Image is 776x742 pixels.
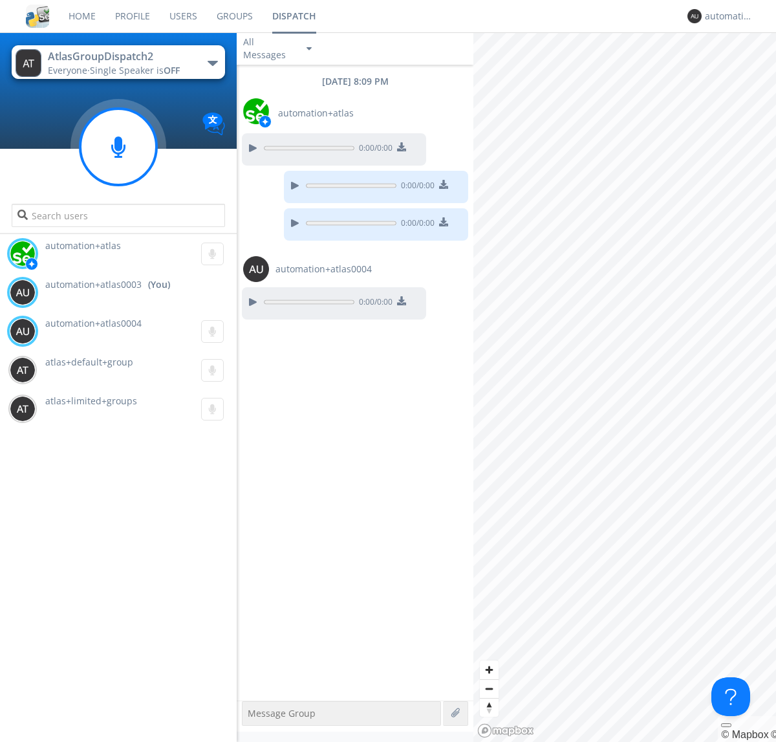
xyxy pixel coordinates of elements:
[45,395,137,407] span: atlas+limited+groups
[687,9,702,23] img: 373638.png
[721,723,731,727] button: Toggle attribution
[480,660,499,679] button: Zoom in
[243,36,295,61] div: All Messages
[12,204,224,227] input: Search users
[396,217,435,232] span: 0:00 / 0:00
[275,263,372,276] span: automation+atlas0004
[45,317,142,329] span: automation+atlas0004
[10,318,36,344] img: 373638.png
[202,113,225,135] img: Translation enabled
[10,241,36,267] img: d2d01cd9b4174d08988066c6d424eccd
[243,256,269,282] img: 373638.png
[721,729,768,740] a: Mapbox
[396,180,435,194] span: 0:00 / 0:00
[164,64,180,76] span: OFF
[278,107,354,120] span: automation+atlas
[397,142,406,151] img: download media button
[439,217,448,226] img: download media button
[10,279,36,305] img: 373638.png
[354,142,393,157] span: 0:00 / 0:00
[480,680,499,698] span: Zoom out
[480,679,499,698] button: Zoom out
[397,296,406,305] img: download media button
[45,239,121,252] span: automation+atlas
[148,278,170,291] div: (You)
[439,180,448,189] img: download media button
[307,47,312,50] img: caret-down-sm.svg
[237,75,473,88] div: [DATE] 8:09 PM
[10,357,36,383] img: 373638.png
[45,356,133,368] span: atlas+default+group
[243,98,269,124] img: d2d01cd9b4174d08988066c6d424eccd
[477,723,534,738] a: Mapbox logo
[48,64,193,77] div: Everyone ·
[16,49,41,77] img: 373638.png
[45,278,142,291] span: automation+atlas0003
[90,64,180,76] span: Single Speaker is
[480,698,499,717] button: Reset bearing to north
[705,10,753,23] div: automation+atlas0003
[354,296,393,311] span: 0:00 / 0:00
[10,396,36,422] img: 373638.png
[26,5,49,28] img: cddb5a64eb264b2086981ab96f4c1ba7
[12,45,224,79] button: AtlasGroupDispatch2Everyone·Single Speaker isOFF
[711,677,750,716] iframe: Toggle Customer Support
[48,49,193,64] div: AtlasGroupDispatch2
